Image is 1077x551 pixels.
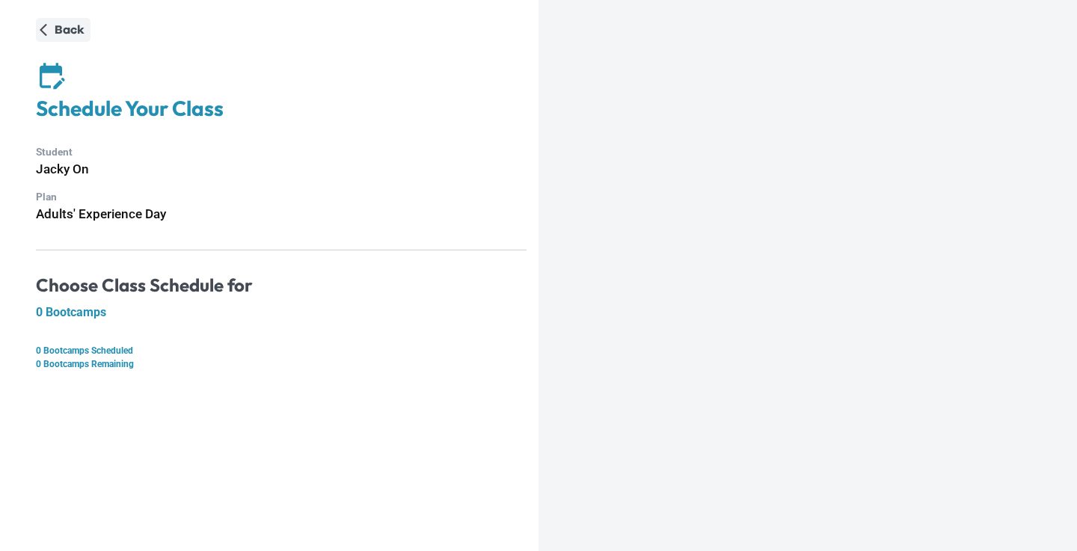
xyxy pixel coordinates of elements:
[36,96,527,122] h4: Schedule Your Class
[36,305,527,320] h5: 0 Bootcamps
[55,21,85,39] p: Back
[36,159,527,179] h6: Jacky On
[36,144,527,160] p: Student
[36,344,527,357] p: 0 Bootcamps Scheduled
[36,357,527,371] p: 0 Bootcamps Remaining
[36,274,527,297] h4: Choose Class Schedule for
[36,189,527,205] p: Plan
[36,204,527,224] h6: Adults' Experience Day
[36,18,90,42] button: Back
